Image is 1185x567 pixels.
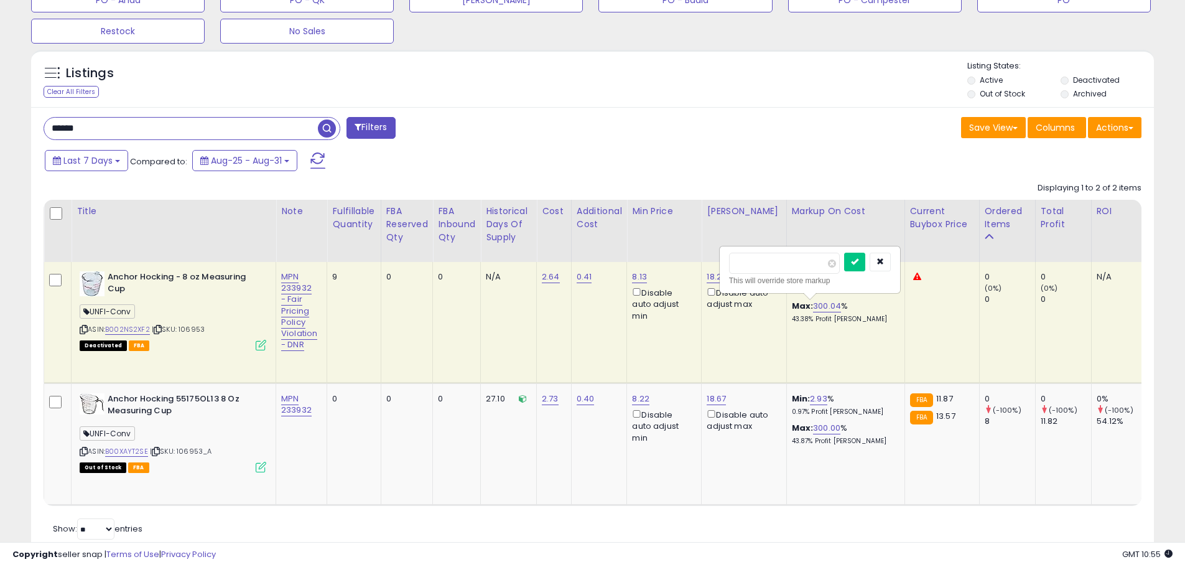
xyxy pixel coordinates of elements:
div: Clear All Filters [44,86,99,98]
div: Ordered Items [985,205,1030,231]
span: Compared to: [130,156,187,167]
div: 0 [1041,393,1091,405]
a: 300.04 [813,300,841,312]
button: No Sales [220,19,394,44]
div: Markup on Cost [792,205,899,218]
div: 8 [985,416,1035,427]
div: Disable auto adjust max [707,408,776,432]
span: 13.57 [936,410,955,422]
div: 0 [985,271,1035,283]
div: ASIN: [80,393,266,471]
div: seller snap | | [12,549,216,561]
a: 18.67 [707,393,726,405]
button: Restock [31,19,205,44]
span: UNFI-Conv [80,304,135,319]
label: Out of Stock [980,88,1025,99]
label: Active [980,75,1003,85]
div: 9 [332,271,371,283]
div: This will override store markup [729,274,891,287]
span: All listings that are unavailable for purchase on Amazon for any reason other than out-of-stock [80,340,127,351]
p: 43.38% Profit [PERSON_NAME] [792,315,895,324]
span: Show: entries [53,523,142,535]
span: UNFI-Conv [80,426,135,441]
div: Displaying 1 to 2 of 2 items [1038,182,1141,194]
a: 0.41 [577,271,592,283]
span: Aug-25 - Aug-31 [211,154,282,167]
div: Title [77,205,271,218]
p: 43.87% Profit [PERSON_NAME] [792,437,895,446]
small: (-100%) [1105,405,1133,415]
div: 0 [1041,271,1091,283]
button: Last 7 Days [45,150,128,171]
div: 0 [438,271,471,283]
div: Disable auto adjust min [632,408,692,444]
a: MPN 233932 - Fair Pricing Policy Violation - DNR [281,271,317,351]
span: FBA [129,340,150,351]
label: Deactivated [1073,75,1120,85]
div: % [792,423,895,446]
span: | SKU: 106953_A [150,446,212,456]
div: 0 [1041,294,1091,305]
div: ASIN: [80,271,266,349]
button: Filters [346,117,395,139]
div: 0 [985,294,1035,305]
div: Cost [542,205,566,218]
small: (0%) [985,283,1002,293]
label: Archived [1073,88,1107,99]
a: MPN 233932 [281,393,312,416]
a: B002NS2XF2 [105,324,150,335]
div: 11.82 [1041,416,1091,427]
b: Anchor Hocking - 8 oz Measuring Cup [108,271,259,298]
th: The percentage added to the cost of goods (COGS) that forms the calculator for Min & Max prices. [786,200,904,262]
div: N/A [1097,271,1138,283]
div: Total Profit [1041,205,1086,231]
div: Additional Cost [577,205,622,231]
span: 2025-09-8 10:55 GMT [1122,548,1173,560]
a: 2.73 [542,393,559,405]
a: 8.13 [632,271,647,283]
strong: Copyright [12,548,58,560]
button: Save View [961,117,1026,138]
a: 2.93 [810,393,827,405]
img: 51uIYyJi3FL._SL40_.jpg [80,271,105,296]
div: Note [281,205,322,218]
b: Max: [792,300,814,312]
small: FBA [910,411,933,424]
p: 0.97% Profit [PERSON_NAME] [792,408,895,416]
span: FBA [128,462,149,473]
div: FBA inbound Qty [438,205,475,244]
b: Max: [792,422,814,434]
div: 0 [985,393,1035,405]
div: Fulfillable Quantity [332,205,375,231]
span: 11.87 [936,393,953,405]
div: ROI [1097,205,1142,218]
div: 0 [386,393,424,405]
span: | SKU: 106953 [152,324,205,334]
div: 0% [1097,393,1147,405]
div: % [792,301,895,324]
span: All listings that are currently out of stock and unavailable for purchase on Amazon [80,462,126,473]
div: 0 [332,393,371,405]
div: % [792,393,895,416]
b: Anchor Hocking 55175OL13 8 Oz Measuring Cup [108,393,259,419]
div: [PERSON_NAME] [707,205,781,218]
a: Privacy Policy [161,548,216,560]
p: Listing States: [967,60,1154,72]
div: Disable auto adjust max [707,286,776,310]
div: Historical Days Of Supply [486,205,531,244]
div: Disable auto adjust min [632,286,692,322]
button: Aug-25 - Aug-31 [192,150,297,171]
a: 8.22 [632,393,649,405]
div: 54.12% [1097,416,1147,427]
div: FBA Reserved Qty [386,205,428,244]
a: 2.64 [542,271,560,283]
button: Columns [1028,117,1086,138]
span: Last 7 Days [63,154,113,167]
div: 0 [386,271,424,283]
small: (-100%) [1049,405,1077,415]
h5: Listings [66,65,114,82]
div: Current Buybox Price [910,205,974,231]
a: 18.26 [707,271,727,283]
div: Min Price [632,205,696,218]
a: B00XAYT2SE [105,446,148,457]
